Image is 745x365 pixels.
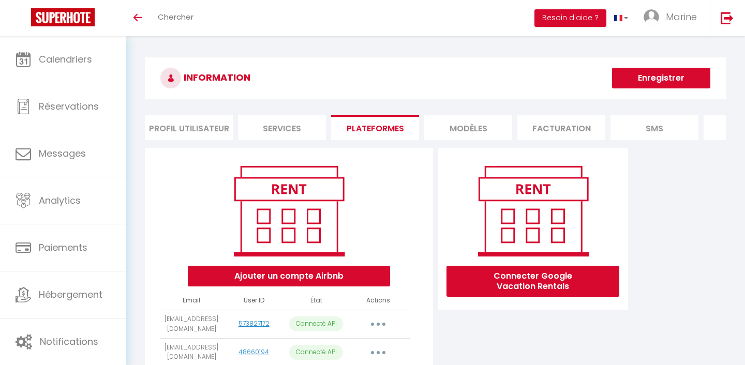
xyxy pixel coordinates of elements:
[40,335,98,348] span: Notifications
[158,11,193,22] span: Chercher
[39,241,87,254] span: Paiements
[424,115,512,140] li: MODÈLES
[39,288,102,301] span: Hébergement
[145,115,233,140] li: Profil Utilisateur
[238,115,326,140] li: Services
[39,147,86,160] span: Messages
[612,68,710,88] button: Enregistrer
[446,266,619,297] button: Connecter Google Vacation Rentals
[610,115,698,140] li: SMS
[188,266,390,286] button: Ajouter un compte Airbnb
[721,11,734,24] img: logout
[222,292,285,310] th: User ID
[160,292,222,310] th: Email
[39,53,92,66] span: Calendriers
[145,57,726,99] h3: INFORMATION
[331,115,419,140] li: Plateformes
[289,316,343,331] p: Connecté API
[666,10,697,23] span: Marine
[289,345,343,360] p: Connecté API
[239,347,269,356] a: 48660194
[39,194,81,207] span: Analytics
[160,310,222,338] td: [EMAIL_ADDRESS][DOMAIN_NAME]
[534,9,606,27] button: Besoin d'aide ?
[31,8,95,26] img: Super Booking
[239,319,270,328] a: 573827172
[223,161,355,261] img: rent.png
[644,9,659,25] img: ...
[467,161,599,261] img: rent.png
[517,115,605,140] li: Facturation
[39,100,99,113] span: Réservations
[347,292,409,310] th: Actions
[285,292,347,310] th: État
